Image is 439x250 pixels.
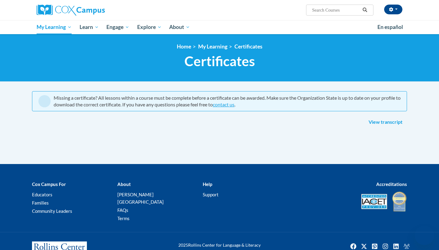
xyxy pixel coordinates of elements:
div: Main menu [27,20,412,34]
span: My Learning [37,23,72,31]
span: Certificates [184,53,255,69]
div: Missing a certificate? All lessons within a course must be complete before a certificate can be a... [54,95,401,108]
a: My Learning [198,43,227,50]
img: IDA® Accredited [392,191,407,212]
input: Search Courses [312,6,360,14]
b: Accreditations [376,181,407,187]
a: Explore [133,20,166,34]
a: Community Leaders [32,208,72,214]
a: About [166,20,194,34]
a: FAQs [117,207,128,213]
span: 2025 [178,242,188,248]
a: En español [373,21,407,34]
a: View transcript [364,117,407,127]
a: Support [203,192,219,197]
a: Learn [76,20,103,34]
span: Explore [137,23,162,31]
a: My Learning [33,20,76,34]
b: Help [203,181,212,187]
img: Accredited IACET® Provider [361,194,387,209]
iframe: Button to launch messaging window [415,226,434,245]
button: Search [360,6,369,14]
a: Cox Campus [37,5,152,16]
a: Families [32,200,49,205]
a: Engage [102,20,133,34]
a: [PERSON_NAME][GEOGRAPHIC_DATA] [117,192,164,205]
span: About [169,23,190,31]
b: Cox Campus For [32,181,66,187]
a: contact us [213,102,234,107]
b: About [117,181,131,187]
button: Account Settings [384,5,402,14]
span: En español [377,24,403,30]
a: Educators [32,192,52,197]
a: Terms [117,216,130,221]
img: Cox Campus [37,5,105,16]
span: Engage [106,23,129,31]
a: Certificates [234,43,262,50]
span: Learn [80,23,99,31]
a: Home [177,43,191,50]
